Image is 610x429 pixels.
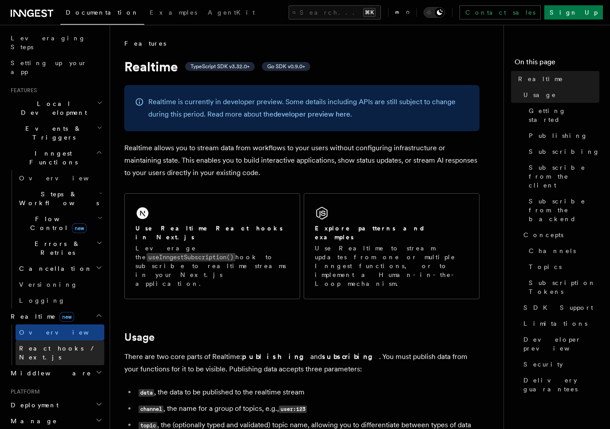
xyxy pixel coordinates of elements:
[520,372,599,397] a: Delivery guarantees
[7,121,104,145] button: Events & Triggers
[7,369,91,378] span: Middleware
[520,87,599,103] a: Usage
[525,193,599,227] a: Subscribe from the backend
[529,197,599,223] span: Subscribe from the backend
[315,244,468,288] p: Use Realtime to stream updates from one or multiple Inngest functions, or to implement a Human-in...
[19,281,78,288] span: Versioning
[7,308,104,324] button: Realtimenew
[322,352,379,361] strong: subscribing
[525,275,599,300] a: Subscription Tokens
[529,278,599,296] span: Subscription Tokens
[523,360,563,369] span: Security
[124,39,166,48] span: Features
[7,30,104,55] a: Leveraging Steps
[267,63,305,70] span: Go SDK v0.9.0+
[124,351,479,375] p: There are two core parts of Realtime: and . You must publish data from your functions for it to b...
[279,406,307,413] code: user:123
[7,170,104,308] div: Inngest Functions
[124,193,300,299] a: Use Realtime React hooks in Next.jsLeverage theuseInngestSubscription()hook to subscribe to realt...
[136,386,479,399] li: , the data to be published to the realtime stream
[136,402,479,415] li: , the name for a group of topics, e.g.,
[60,3,144,25] a: Documentation
[7,55,104,80] a: Setting up your app
[139,406,163,413] code: channel
[525,160,599,193] a: Subscribe from the client
[11,59,87,75] span: Setting up your app
[16,264,92,273] span: Cancellation
[16,186,104,211] button: Steps & Workflows
[7,96,104,121] button: Local Development
[273,110,350,118] a: developer preview here
[7,365,104,381] button: Middleware
[315,224,468,242] h2: Explore patterns and examples
[424,7,445,18] button: Toggle dark mode
[72,223,87,233] span: new
[124,142,479,179] p: Realtime allows you to stream data from workflows to your users without configuring infrastructur...
[124,58,479,74] h1: Realtime
[66,9,139,16] span: Documentation
[515,57,599,71] h4: On this page
[202,3,260,24] a: AgentKit
[19,175,111,182] span: Overview
[16,211,104,236] button: Flow Controlnew
[7,99,97,117] span: Local Development
[520,316,599,331] a: Limitations
[7,149,96,167] span: Inngest Functions
[523,335,599,353] span: Developer preview
[11,35,86,51] span: Leveraging Steps
[529,131,588,140] span: Publishing
[544,5,603,19] a: Sign Up
[16,170,104,186] a: Overview
[135,244,289,288] p: Leverage the hook to subscribe to realtime streams in your Next.js application.
[7,124,97,142] span: Events & Triggers
[19,345,98,361] span: React hooks / Next.js
[147,253,235,261] code: useInngestSubscription()
[7,397,104,413] button: Deployment
[525,128,599,144] a: Publishing
[150,9,197,16] span: Examples
[7,312,74,321] span: Realtime
[190,63,250,70] span: TypeScript SDK v3.32.0+
[523,230,563,239] span: Concepts
[363,8,376,17] kbd: ⌘K
[7,417,57,425] span: Manage
[525,144,599,160] a: Subscribing
[523,90,556,99] span: Usage
[523,376,599,394] span: Delivery guarantees
[19,297,65,304] span: Logging
[16,190,99,207] span: Steps & Workflows
[19,329,111,336] span: Overview
[529,163,599,190] span: Subscribe from the client
[16,214,98,232] span: Flow Control
[515,71,599,87] a: Realtime
[16,261,104,277] button: Cancellation
[135,224,289,242] h2: Use Realtime React hooks in Next.js
[7,413,104,429] button: Manage
[16,340,104,365] a: React hooks / Next.js
[208,9,255,16] span: AgentKit
[16,239,96,257] span: Errors & Retries
[59,312,74,322] span: new
[16,236,104,261] button: Errors & Retries
[520,227,599,243] a: Concepts
[124,331,154,343] a: Usage
[529,246,576,255] span: Channels
[525,259,599,275] a: Topics
[525,103,599,128] a: Getting started
[7,87,37,94] span: Features
[529,106,599,124] span: Getting started
[7,324,104,365] div: Realtimenew
[16,277,104,292] a: Versioning
[529,262,562,271] span: Topics
[16,324,104,340] a: Overview
[304,193,479,299] a: Explore patterns and examplesUse Realtime to stream updates from one or multiple Inngest function...
[7,401,59,409] span: Deployment
[16,292,104,308] a: Logging
[520,356,599,372] a: Security
[520,300,599,316] a: SDK Support
[242,352,310,361] strong: publishing
[139,389,154,397] code: data
[289,5,381,19] button: Search...⌘K
[529,147,600,156] span: Subscribing
[144,3,202,24] a: Examples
